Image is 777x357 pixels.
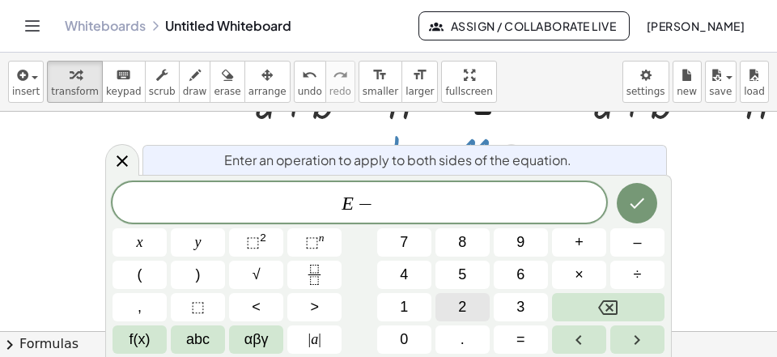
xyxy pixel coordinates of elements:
button: 2 [435,293,490,321]
span: arrange [248,86,287,97]
button: save [705,61,737,103]
span: smaller [363,86,398,97]
button: draw [179,61,211,103]
span: a [308,329,321,351]
button: . [435,325,490,354]
button: format_sizesmaller [359,61,402,103]
button: settings [622,61,669,103]
button: 9 [494,228,548,257]
button: ( [113,261,167,289]
button: Placeholder [171,293,225,321]
span: larger [405,86,434,97]
i: keyboard [116,66,131,85]
button: Alphabet [171,325,225,354]
button: fullscreen [441,61,496,103]
span: 4 [400,264,408,286]
span: Enter an operation to apply to both sides of the equation. [224,151,571,170]
i: undo [302,66,317,85]
button: new [673,61,702,103]
button: Times [552,261,606,289]
button: [PERSON_NAME] [633,11,758,40]
span: fullscreen [445,86,492,97]
button: insert [8,61,44,103]
button: Square root [229,261,283,289]
span: transform [51,86,99,97]
span: 3 [516,296,524,318]
button: 7 [377,228,431,257]
sup: 2 [260,232,266,244]
button: 4 [377,261,431,289]
span: ( [138,264,142,286]
button: load [740,61,769,103]
span: ⬚ [246,234,260,250]
span: settings [626,86,665,97]
button: Greek alphabet [229,325,283,354]
span: αβγ [244,329,269,351]
span: + [575,232,584,253]
button: Equals [494,325,548,354]
button: Functions [113,325,167,354]
var: E [342,193,354,214]
button: Done [617,183,657,223]
span: − [354,194,377,214]
span: | [318,331,321,347]
button: Greater than [287,293,342,321]
button: format_sizelarger [401,61,438,103]
span: draw [183,86,207,97]
span: < [252,296,261,318]
span: x [137,232,143,253]
button: 6 [494,261,548,289]
span: redo [329,86,351,97]
span: 0 [400,329,408,351]
span: ⬚ [191,296,205,318]
span: = [516,329,525,351]
button: Assign / Collaborate Live [418,11,630,40]
span: keypad [106,86,142,97]
span: undo [298,86,322,97]
button: Minus [610,228,664,257]
span: 6 [516,264,524,286]
button: Right arrow [610,325,664,354]
span: 2 [458,296,466,318]
button: 3 [494,293,548,321]
button: transform [47,61,103,103]
button: Squared [229,228,283,257]
span: [PERSON_NAME] [646,19,745,33]
span: 8 [458,232,466,253]
span: y [195,232,202,253]
button: scrub [145,61,180,103]
button: keyboardkeypad [102,61,146,103]
button: Divide [610,261,664,289]
button: erase [210,61,244,103]
button: Absolute value [287,325,342,354]
i: format_size [372,66,388,85]
button: 1 [377,293,431,321]
span: ⬚ [305,234,319,250]
button: Superscript [287,228,342,257]
span: √ [253,264,261,286]
button: y [171,228,225,257]
span: save [709,86,732,97]
button: 8 [435,228,490,257]
button: arrange [244,61,291,103]
span: , [138,296,142,318]
button: Plus [552,228,606,257]
span: | [308,331,312,347]
span: 9 [516,232,524,253]
span: load [744,86,765,97]
span: Assign / Collaborate Live [432,19,616,33]
button: , [113,293,167,321]
button: ) [171,261,225,289]
span: ) [196,264,201,286]
button: 0 [377,325,431,354]
span: 1 [400,296,408,318]
span: ÷ [634,264,642,286]
span: scrub [149,86,176,97]
button: Fraction [287,261,342,289]
span: . [461,329,465,351]
span: erase [214,86,240,97]
button: Left arrow [552,325,606,354]
button: Less than [229,293,283,321]
button: undoundo [294,61,326,103]
button: Backspace [552,293,664,321]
